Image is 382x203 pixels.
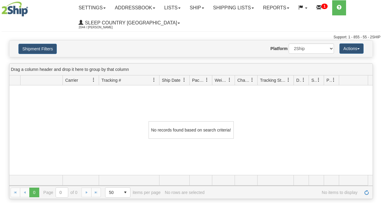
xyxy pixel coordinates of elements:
[109,189,117,195] span: 50
[179,75,189,85] a: Ship Date filter column settings
[215,77,227,83] span: Weight
[296,77,301,83] span: Delivery Status
[65,77,78,83] span: Carrier
[185,0,208,15] a: Ship
[120,188,130,197] span: select
[312,0,332,15] a: 1
[110,0,160,15] a: Addressbook
[298,75,309,85] a: Delivery Status filter column settings
[326,77,332,83] span: Pickup Status
[271,46,288,52] label: Platform
[339,43,364,54] button: Actions
[149,121,234,139] div: No records found based on search criteria!
[29,188,39,197] span: Page 0
[362,188,371,197] a: Refresh
[160,0,185,15] a: Lists
[329,75,339,85] a: Pickup Status filter column settings
[209,190,358,195] span: No items to display
[258,0,294,15] a: Reports
[105,187,130,198] span: Page sizes drop down
[237,77,250,83] span: Charge
[247,75,257,85] a: Charge filter column settings
[313,75,324,85] a: Shipment Issues filter column settings
[260,77,286,83] span: Tracking Status
[2,35,380,40] div: Support: 1 - 855 - 55 - 2SHIP
[74,15,185,30] a: Sleep Country [GEOGRAPHIC_DATA] 2044 / [PERSON_NAME]
[79,24,124,30] span: 2044 / [PERSON_NAME]
[74,0,110,15] a: Settings
[209,0,258,15] a: Shipping lists
[202,75,212,85] a: Packages filter column settings
[88,75,99,85] a: Carrier filter column settings
[2,2,28,17] img: logo2044.jpg
[149,75,159,85] a: Tracking # filter column settings
[101,77,121,83] span: Tracking #
[192,77,205,83] span: Packages
[83,20,177,25] span: Sleep Country [GEOGRAPHIC_DATA]
[165,190,205,195] div: No rows are selected
[368,71,381,132] iframe: chat widget
[162,77,180,83] span: Ship Date
[283,75,294,85] a: Tracking Status filter column settings
[105,187,161,198] span: items per page
[224,75,235,85] a: Weight filter column settings
[321,4,328,9] sup: 1
[9,64,373,75] div: grid grouping header
[18,44,57,54] button: Shipment Filters
[311,77,316,83] span: Shipment Issues
[43,187,78,198] span: Page of 0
